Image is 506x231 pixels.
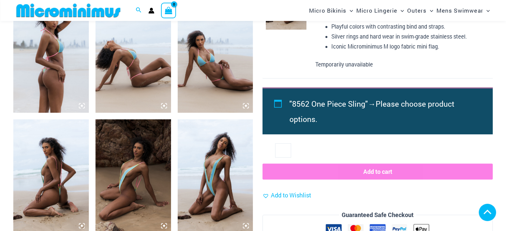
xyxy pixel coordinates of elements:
li: Silver rings and hard wear in swim-grade stainless steel. [331,32,487,42]
span: Micro Lingerie [356,2,397,19]
a: Micro BikinisMenu ToggleMenu Toggle [307,2,355,19]
span: Outers [407,2,426,19]
span: Micro Bikinis [309,2,346,19]
button: Add to cart [262,164,493,179]
span: "8562 One Piece Sling" [289,99,368,109]
legend: Guaranteed Safe Checkout [339,210,416,220]
a: Add to Wishlist [262,190,311,200]
img: MM SHOP LOGO FLAT [14,3,123,18]
span: Menu Toggle [346,2,353,19]
span: Menu Toggle [483,2,490,19]
li: Playful colors with contrasting bind and straps. [331,22,487,32]
span: Mens Swimwear [436,2,483,19]
span: Menu Toggle [397,2,404,19]
a: Search icon link [136,6,142,15]
p: Temporarily unavailable [315,59,487,69]
a: Micro LingerieMenu ToggleMenu Toggle [355,2,406,19]
input: Product quantity [275,143,291,157]
span: Menu Toggle [426,2,433,19]
nav: Site Navigation [306,1,493,20]
li: → [289,96,477,127]
span: Add to Wishlist [271,191,311,199]
a: Account icon link [148,8,154,14]
li: Iconic Microminimus M logo fabric mini flag. [331,42,487,52]
a: View Shopping Cart, empty [161,3,176,18]
a: Mens SwimwearMenu ToggleMenu Toggle [435,2,491,19]
a: OutersMenu ToggleMenu Toggle [406,2,435,19]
